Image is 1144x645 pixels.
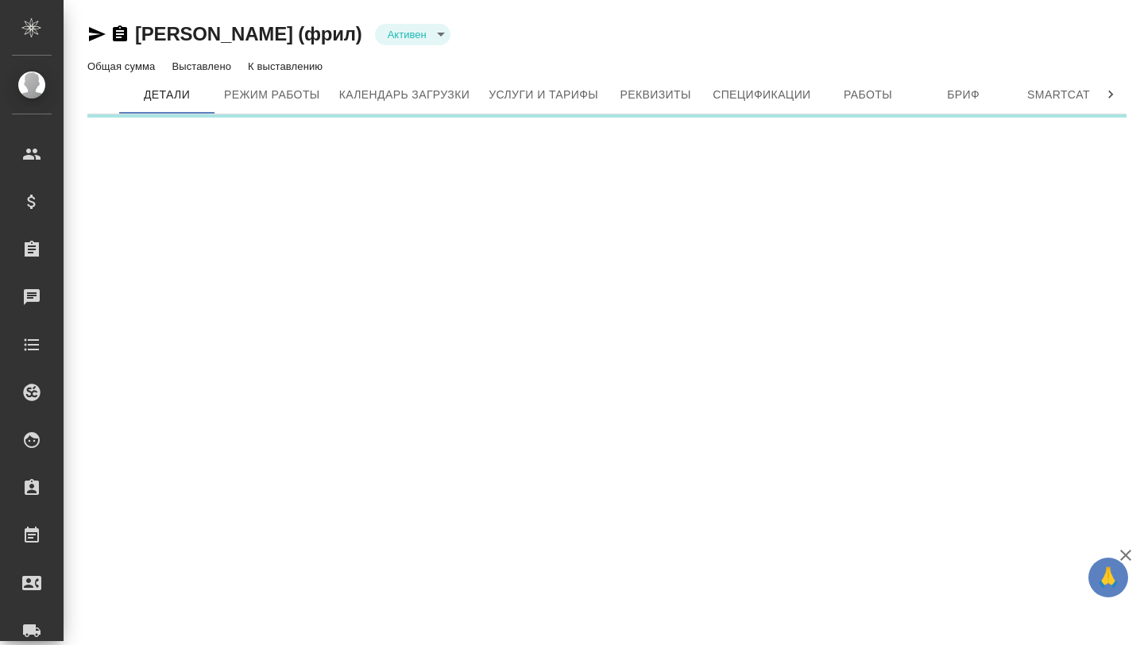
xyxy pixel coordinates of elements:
a: [PERSON_NAME] (фрил) [135,23,362,44]
p: Общая сумма [87,60,159,72]
button: 🙏 [1088,558,1128,597]
p: К выставлению [248,60,327,72]
button: Скопировать ссылку [110,25,129,44]
span: 🙏 [1095,561,1122,594]
span: Бриф [926,85,1002,105]
span: Спецификации [713,85,810,105]
button: Активен [383,28,431,41]
span: Режим работы [224,85,320,105]
p: Выставлено [172,60,235,72]
span: Реквизиты [617,85,694,105]
span: Детали [129,85,205,105]
span: Услуги и тарифы [489,85,598,105]
div: Активен [375,24,450,45]
span: Smartcat [1021,85,1097,105]
span: Календарь загрузки [339,85,470,105]
button: Скопировать ссылку для ЯМессенджера [87,25,106,44]
span: Работы [830,85,906,105]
